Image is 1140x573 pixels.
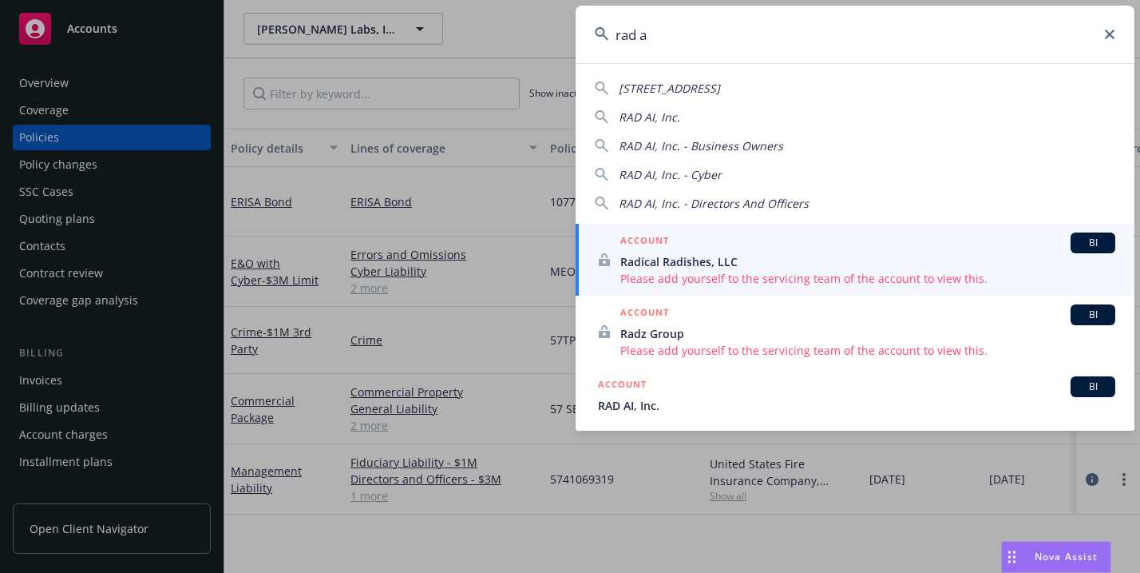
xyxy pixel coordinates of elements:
h5: ACCOUNT [620,233,669,252]
span: BI [1077,308,1109,322]
span: RAD AI, Inc. [619,109,680,125]
a: ACCOUNTBIRadical Radishes, LLCPlease add yourself to the servicing team of the account to view this. [576,224,1134,296]
div: Drag to move [1002,542,1022,572]
span: RAD AI, Inc. [598,397,1115,414]
span: RAD AI, Inc. - Cyber [619,167,722,182]
span: Please add yourself to the servicing team of the account to view this. [620,342,1115,359]
span: BI [1077,236,1109,250]
span: RAD AI, Inc. - Directors And Officers [619,196,809,211]
span: BI [1077,380,1109,394]
a: ACCOUNTBIRAD AI, Inc. [576,368,1134,423]
span: [STREET_ADDRESS] [619,81,720,96]
input: Search... [576,6,1134,63]
span: Please add yourself to the servicing team of the account to view this. [620,270,1115,287]
span: Radical Radishes, LLC [620,253,1115,270]
span: Nova Assist [1035,550,1098,563]
a: ACCOUNTBIRadz GroupPlease add yourself to the servicing team of the account to view this. [576,296,1134,368]
h5: ACCOUNT [620,304,669,324]
h5: ACCOUNT [598,376,647,396]
button: Nova Assist [1001,541,1111,573]
span: RAD AI, Inc. - Business Owners [619,138,783,153]
span: Radz Group [620,325,1115,342]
